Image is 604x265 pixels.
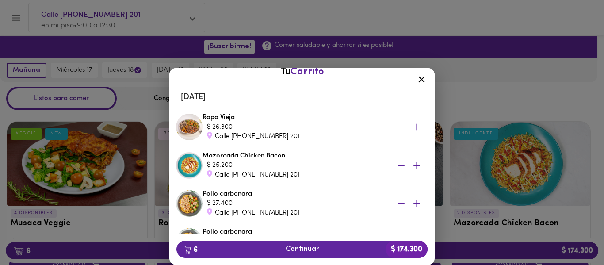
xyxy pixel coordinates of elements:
[207,123,384,132] div: $ 26.300
[203,189,428,218] div: Pollo carbonara
[386,241,428,258] b: $ 174.300
[178,65,426,79] div: Tu
[207,170,384,180] div: Calle [PHONE_NUMBER] 201
[203,227,428,256] div: Pollo carbonara
[207,199,384,208] div: $ 27.400
[291,67,324,77] span: Carrito
[176,152,203,179] img: Mazorcada Chicken Bacon
[207,208,384,218] div: Calle [PHONE_NUMBER] 201
[183,245,421,253] span: Continuar
[207,161,384,170] div: $ 25.200
[176,190,203,217] img: Pollo carbonara
[176,241,428,258] button: 6Continuar$ 174.300
[203,151,428,180] div: Mazorcada Chicken Bacon
[176,228,203,255] img: Pollo carbonara
[179,244,203,255] b: 6
[203,113,428,141] div: Ropa Vieja
[176,114,203,140] img: Ropa Vieja
[184,246,191,254] img: cart.png
[553,214,595,256] iframe: Messagebird Livechat Widget
[207,132,384,141] div: Calle [PHONE_NUMBER] 201
[174,87,430,108] li: [DATE]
